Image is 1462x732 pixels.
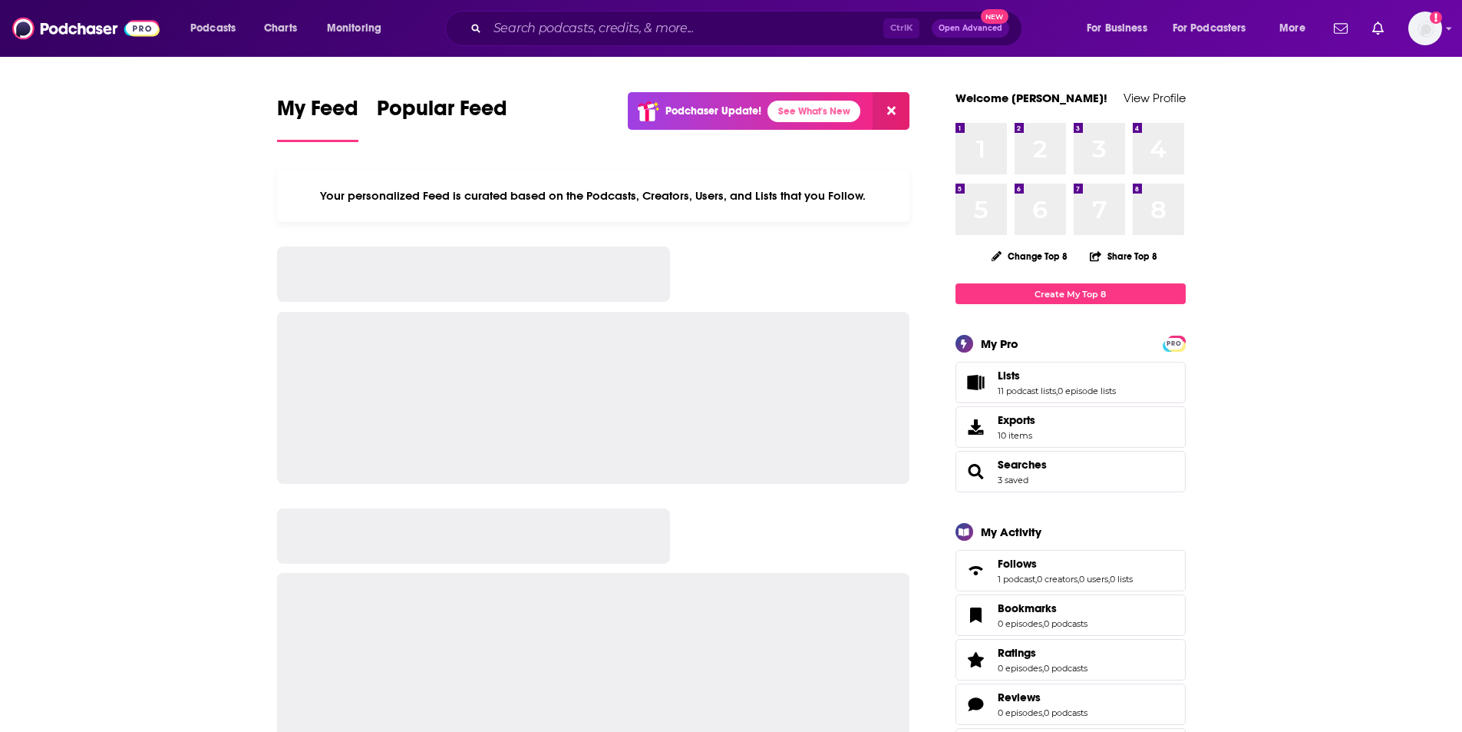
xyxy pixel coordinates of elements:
span: New [981,9,1008,24]
a: Lists [998,369,1116,383]
a: Show notifications dropdown [1328,15,1354,41]
button: open menu [1076,16,1167,41]
span: For Business [1087,18,1147,39]
a: Charts [254,16,306,41]
span: Logged in as pmaccoll [1408,12,1442,45]
span: Reviews [955,684,1186,725]
a: My Feed [277,95,358,142]
img: User Profile [1408,12,1442,45]
span: , [1042,618,1044,629]
span: , [1035,574,1037,585]
a: Follows [961,560,992,581]
span: Ratings [998,646,1036,660]
a: 0 episodes [998,707,1042,718]
a: Lists [961,372,992,393]
div: Your personalized Feed is curated based on the Podcasts, Creators, Users, and Lists that you Follow. [277,170,910,222]
button: Share Top 8 [1089,241,1158,271]
span: , [1042,707,1044,718]
span: Searches [955,451,1186,492]
a: Show notifications dropdown [1366,15,1390,41]
a: Follows [998,557,1133,571]
button: open menu [180,16,256,41]
span: Open Advanced [939,25,1002,32]
span: For Podcasters [1173,18,1246,39]
div: My Activity [981,525,1041,539]
a: Ratings [961,649,992,671]
a: 0 podcasts [1044,663,1087,674]
span: Ratings [955,639,1186,681]
span: My Feed [277,95,358,131]
a: 0 lists [1110,574,1133,585]
input: Search podcasts, credits, & more... [487,16,883,41]
a: Ratings [998,646,1087,660]
a: 3 saved [998,475,1028,485]
a: See What's New [767,101,860,122]
span: Follows [998,557,1037,571]
span: , [1056,386,1058,396]
span: Charts [264,18,297,39]
span: , [1042,663,1044,674]
span: Exports [998,413,1035,427]
span: Bookmarks [955,595,1186,636]
span: , [1108,574,1110,585]
a: Create My Top 8 [955,283,1186,304]
a: 0 users [1079,574,1108,585]
span: Lists [998,369,1020,383]
span: Reviews [998,691,1041,704]
button: open menu [316,16,401,41]
button: Show profile menu [1408,12,1442,45]
a: 0 episodes [998,618,1042,629]
div: Search podcasts, credits, & more... [460,11,1037,46]
a: 0 podcasts [1044,618,1087,629]
span: , [1078,574,1079,585]
img: Podchaser - Follow, Share and Rate Podcasts [12,14,160,43]
span: Monitoring [327,18,381,39]
button: open menu [1163,16,1269,41]
span: Ctrl K [883,18,919,38]
a: Reviews [998,691,1087,704]
span: PRO [1165,338,1183,349]
a: 0 episode lists [1058,386,1116,396]
a: Bookmarks [998,601,1087,615]
a: Reviews [961,694,992,715]
p: Podchaser Update! [665,104,761,118]
button: Open AdvancedNew [932,19,1009,38]
a: Bookmarks [961,604,992,626]
a: 11 podcast lists [998,386,1056,396]
svg: Add a profile image [1430,12,1442,24]
a: Searches [998,458,1047,472]
span: More [1279,18,1305,39]
a: 0 episodes [998,663,1042,674]
span: Popular Feed [377,95,507,131]
button: Change Top 8 [982,247,1078,266]
a: Popular Feed [377,95,507,142]
div: My Pro [981,336,1018,351]
a: Searches [961,461,992,482]
button: open menu [1269,16,1325,41]
span: Podcasts [190,18,236,39]
a: Exports [955,406,1186,448]
span: Exports [961,416,992,438]
a: 1 podcast [998,574,1035,585]
a: 0 podcasts [1044,707,1087,718]
a: Welcome [PERSON_NAME]! [955,91,1107,105]
span: 10 items [998,430,1035,441]
span: Lists [955,362,1186,403]
a: PRO [1165,337,1183,349]
a: 0 creators [1037,574,1078,585]
span: Bookmarks [998,601,1057,615]
span: Follows [955,550,1186,591]
a: View Profile [1124,91,1186,105]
